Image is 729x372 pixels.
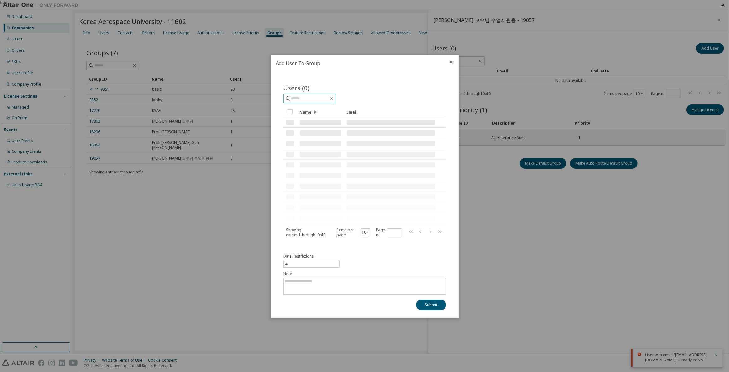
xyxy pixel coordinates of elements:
[283,271,446,276] label: Note
[346,107,435,117] div: Email
[336,227,370,237] span: Items per page
[416,300,446,310] button: Submit
[271,55,444,72] h2: Add User To Group
[449,60,454,65] button: close
[283,83,310,92] span: Users (0)
[376,227,402,237] span: Page n.
[286,227,325,237] span: Showing entries 1 through 10 of 0
[283,254,340,268] button: information
[362,230,368,235] button: 10
[299,107,341,117] div: Name
[283,254,314,259] span: Date Restrictions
